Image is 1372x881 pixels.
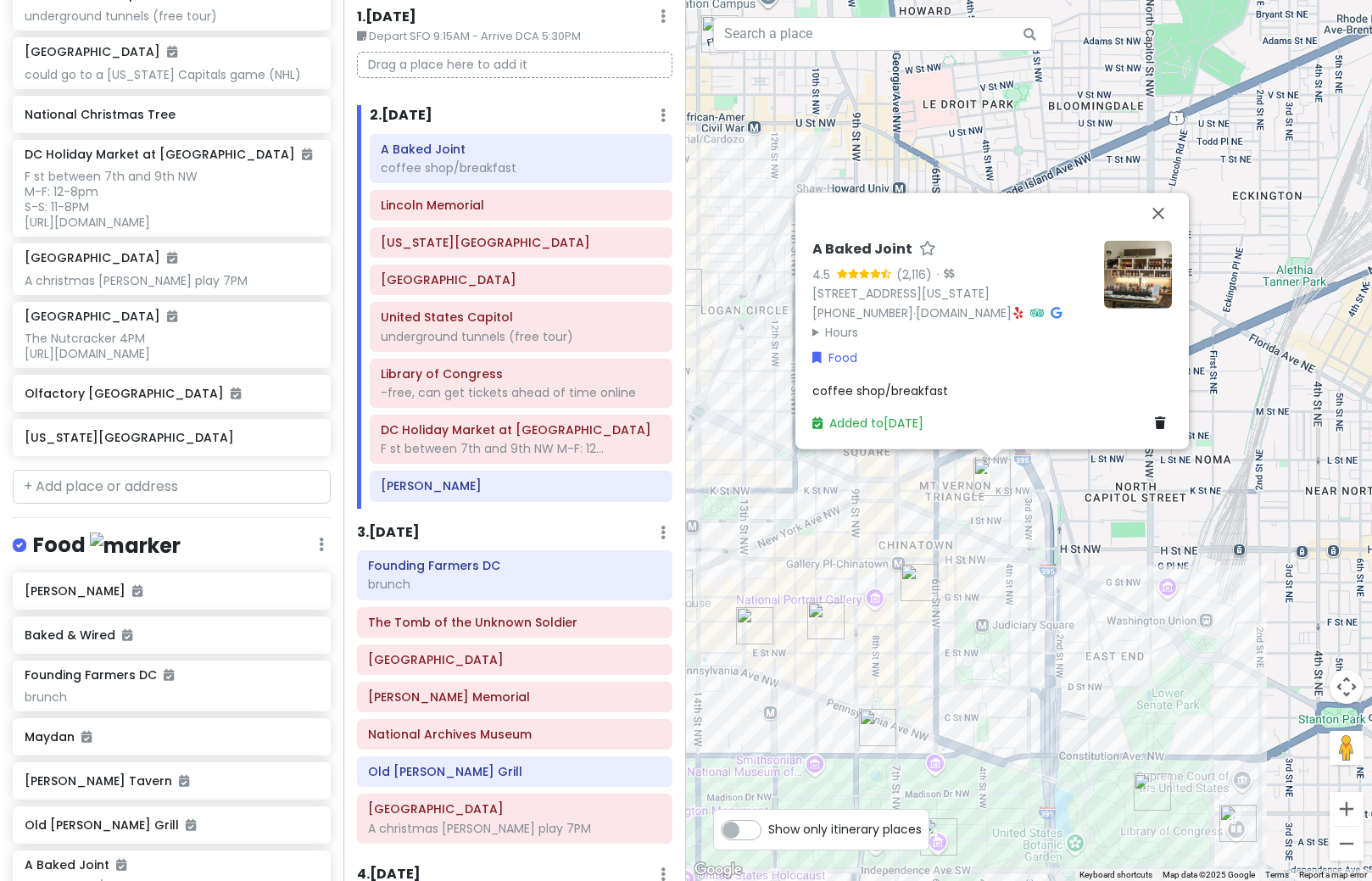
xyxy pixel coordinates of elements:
h6: National Archives Museum [368,727,661,742]
img: Google [690,859,746,881]
small: Depart SFO 9:15AM - Arrive DCA 5:30PM [357,28,673,45]
a: Food [812,348,857,366]
h6: DC Holiday Market at [GEOGRAPHIC_DATA] [25,147,312,162]
span: coffee shop/breakfast [812,382,948,399]
h6: [PERSON_NAME] Tavern [25,773,318,789]
h6: Baked & Wired [25,627,318,643]
h4: Food [33,532,181,560]
div: Capital One Arena [901,564,938,601]
h6: 2 . [DATE] [370,107,432,125]
h6: Olfactory [GEOGRAPHIC_DATA] [25,386,318,401]
div: Ford's Theatre [807,602,845,639]
i: Added to itinerary [116,859,126,871]
input: Search a place [713,17,1052,51]
h6: Maydan [25,729,318,744]
h6: A Baked Joint [25,857,126,873]
a: Added to[DATE] [812,414,923,431]
h6: Lincoln Memorial [381,198,661,213]
a: Report a map error [1299,870,1367,879]
h6: United States Capitol [381,309,661,325]
div: could go to a [US_STATE] Capitals game (NHL) [25,67,318,82]
div: brunch [25,689,318,705]
h6: Library of Congress [381,366,661,382]
a: [PHONE_NUMBER] [812,304,913,321]
h6: The Tomb of the Unknown Soldier [368,615,661,630]
h6: 1 . [DATE] [357,8,416,26]
button: Drag Pegman onto the map to open Street View [1330,731,1364,765]
div: (2,116) [896,265,932,283]
a: [STREET_ADDRESS][US_STATE] [812,284,990,301]
div: coffee shop/breakfast [381,160,661,176]
div: Smithsonian National Air and Space Museum [920,818,957,856]
button: Map camera controls [1330,670,1364,704]
div: -free, can get tickets ahead of time online [381,385,661,400]
div: A Baked Joint [973,459,1011,496]
h6: Arlington National Cemetery [368,652,661,667]
i: Tripadvisor [1030,306,1044,318]
h6: A Baked Joint [381,142,661,157]
h6: [GEOGRAPHIC_DATA] [25,250,177,265]
div: Maydan [701,15,739,53]
i: Added to itinerary [122,629,132,641]
i: Added to itinerary [302,148,312,160]
button: Keyboard shortcuts [1079,869,1152,881]
div: The Nutcracker 4PM [URL][DOMAIN_NAME] [25,331,318,361]
h6: Logan Tavern [381,478,661,493]
i: Google Maps [1051,306,1062,318]
a: Delete place [1155,413,1172,432]
a: [DOMAIN_NAME] [916,304,1012,321]
i: Added to itinerary [179,775,189,787]
img: Picture of the place [1104,240,1172,308]
div: · [932,266,954,283]
span: Map data ©2025 Google [1163,870,1255,879]
img: marker [90,533,181,559]
h6: 3 . [DATE] [357,524,420,542]
h6: Old Ebbitt Grill [368,764,661,779]
span: Show only itinerary places [768,820,922,839]
h6: National Christmas Tree [25,107,318,122]
div: Warner Theatre [736,607,773,644]
h6: Founding Farmers DC [368,558,661,573]
div: · · [812,240,1090,341]
i: Added to itinerary [231,388,241,399]
div: Old Ebbitt Grill [655,570,693,607]
h6: [GEOGRAPHIC_DATA] [25,309,177,324]
div: Logan Tavern [665,269,702,306]
a: Star place [919,240,936,258]
h6: [US_STATE][GEOGRAPHIC_DATA] [25,430,318,445]
h6: Thomas Jefferson Memorial [368,689,661,705]
a: Open this area in Google Maps (opens a new window) [690,859,746,881]
h6: DC Holiday Market at Dupont Circle [381,422,661,438]
h6: Smithsonian National Air and Space Museum [381,272,661,287]
div: United States Capitol [1134,773,1171,811]
summary: Hours [812,322,1090,341]
div: National Archives Museum [859,709,896,746]
h6: A Baked Joint [812,240,912,258]
i: Added to itinerary [164,669,174,681]
button: Close [1138,192,1179,233]
h6: Founding Farmers DC [25,667,174,683]
i: Added to itinerary [167,46,177,58]
i: Added to itinerary [81,731,92,743]
h6: Ford's Theatre [368,801,661,817]
p: Drag a place here to add it [357,52,673,78]
button: Zoom in [1330,792,1364,826]
div: underground tunnels (free tour) [381,329,661,344]
i: Added to itinerary [132,585,142,597]
div: A christmas [PERSON_NAME] play 7PM [25,273,318,288]
div: Library of Congress [1219,805,1257,842]
div: F st between 7th and 9th NW M-F: 12-8pm S-S: 11-8PM [URL][DOMAIN_NAME] [25,169,318,231]
input: + Add place or address [13,470,331,504]
a: Terms (opens in new tab) [1265,870,1289,879]
i: Added to itinerary [167,252,177,264]
i: Added to itinerary [167,310,177,322]
div: A christmas [PERSON_NAME] play 7PM [368,821,661,836]
div: brunch [368,577,661,592]
h6: [GEOGRAPHIC_DATA] [25,44,177,59]
h6: Washington Monument [381,235,661,250]
div: F st between 7th and 9th NW M-F: 12... [381,441,661,456]
h6: Old [PERSON_NAME] Grill [25,817,318,833]
button: Zoom out [1330,827,1364,861]
i: Added to itinerary [186,819,196,831]
h6: [PERSON_NAME] [25,583,318,599]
